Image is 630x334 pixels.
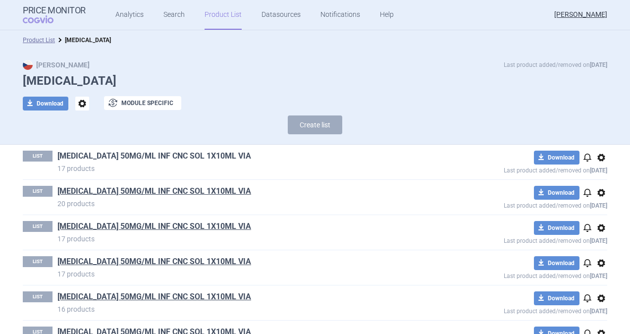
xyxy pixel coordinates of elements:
p: LIST [23,221,52,232]
h1: JEMPERLI 50MG/ML INF CNC SOL 1X10ML VIA [57,186,432,199]
p: 17 products [57,269,432,279]
strong: [MEDICAL_DATA] [65,37,111,44]
li: Jemperli [55,35,111,45]
a: [MEDICAL_DATA] 50MG/ML INF CNC SOL 1X10ML VIA [57,256,251,267]
h1: JEMPERLI 50MG/ML INF CNC SOL 1X10ML VIA [57,221,432,234]
button: Download [534,186,579,200]
p: LIST [23,256,52,267]
p: Last product added/removed on [432,200,607,209]
p: Last product added/removed on [432,165,607,174]
p: LIST [23,291,52,302]
p: 17 products [57,234,432,244]
span: COGVIO [23,15,67,23]
strong: [DATE] [590,61,607,68]
button: Download [534,221,579,235]
p: 20 products [57,199,432,209]
strong: [DATE] [590,202,607,209]
p: Last product added/removed on [432,235,607,244]
button: Download [534,151,579,165]
button: Download [534,256,579,270]
strong: [DATE] [590,237,607,244]
p: LIST [23,186,52,197]
button: Module specific [104,96,181,110]
p: Last product added/removed on [504,60,607,70]
h1: [MEDICAL_DATA] [23,74,607,88]
p: 16 products [57,304,432,314]
p: Last product added/removed on [432,305,607,315]
li: Product List [23,35,55,45]
a: [MEDICAL_DATA] 50MG/ML INF CNC SOL 1X10ML VIA [57,151,251,162]
a: [MEDICAL_DATA] 50MG/ML INF CNC SOL 1X10ML VIA [57,291,251,302]
p: LIST [23,151,52,162]
strong: [DATE] [590,273,607,279]
a: [MEDICAL_DATA] 50MG/ML INF CNC SOL 1X10ML VIA [57,186,251,197]
button: Download [534,291,579,305]
a: Product List [23,37,55,44]
img: CZ [23,60,33,70]
h1: JEMPERLI 50MG/ML INF CNC SOL 1X10ML VIA [57,256,432,269]
strong: Price Monitor [23,5,86,15]
strong: [PERSON_NAME] [23,61,90,69]
a: [MEDICAL_DATA] 50MG/ML INF CNC SOL 1X10ML VIA [57,221,251,232]
h1: JEMPERLI 50MG/ML INF CNC SOL 1X10ML VIA [57,151,432,164]
strong: [DATE] [590,308,607,315]
p: 17 products [57,164,432,173]
a: Price MonitorCOGVIO [23,5,86,24]
h1: JEMPERLI 50MG/ML INF CNC SOL 1X10ML VIA [57,291,432,304]
button: Download [23,97,68,111]
p: Last product added/removed on [432,270,607,279]
button: Create list [288,115,342,134]
strong: [DATE] [590,167,607,174]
